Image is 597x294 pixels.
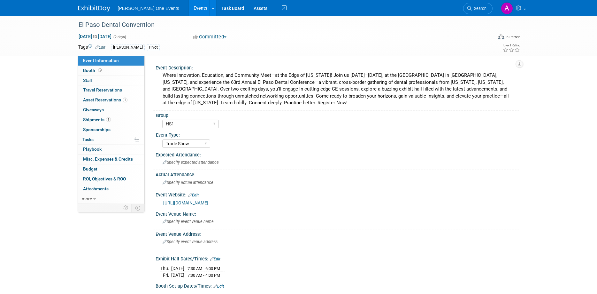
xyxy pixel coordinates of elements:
a: Edit [210,257,220,261]
a: [URL][DOMAIN_NAME] [163,200,208,205]
div: Event Venue Address: [156,229,519,237]
span: 1 [106,117,111,122]
td: Thu. [160,265,171,272]
div: Event Type: [156,130,516,138]
a: Sponsorships [78,125,144,135]
div: Event Format [455,33,521,43]
a: more [78,194,144,204]
span: Booth not reserved yet [97,68,103,73]
a: Edit [95,45,105,50]
span: 7:30 AM - 4:00 PM [188,273,220,278]
a: Misc. Expenses & Credits [78,155,144,164]
span: [PERSON_NAME] One Events [118,6,179,11]
span: Specify expected attendance [163,160,219,165]
span: Asset Reservations [83,97,127,102]
span: Specify event venue name [163,219,214,224]
a: Staff [78,76,144,85]
div: Expected Attendance: [156,150,519,158]
td: [DATE] [171,265,184,272]
button: Committed [191,34,229,40]
a: Tasks [78,135,144,145]
span: Tasks [82,137,94,142]
span: Attachments [83,186,109,191]
span: Event Information [83,58,119,63]
img: ExhibitDay [78,5,110,12]
span: to [92,34,98,39]
a: Travel Reservations [78,85,144,95]
span: [DATE] [DATE] [78,34,112,39]
a: Playbook [78,145,144,154]
td: Toggle Event Tabs [131,204,144,212]
a: ROI, Objectives & ROO [78,174,144,184]
span: Sponsorships [83,127,111,132]
div: Pivot [147,44,160,51]
span: (2 days) [113,35,126,39]
img: Format-Inperson.png [498,34,504,39]
a: Event Information [78,56,144,66]
div: [PERSON_NAME] [111,44,145,51]
div: Booth Set-up Dates/Times: [156,281,519,290]
a: Search [463,3,493,14]
div: Event Website: [156,190,519,198]
span: more [82,196,92,201]
div: Event Description: [156,63,519,71]
span: ROI, Objectives & ROO [83,176,126,181]
span: Staff [83,78,93,83]
td: Tags [78,44,105,51]
td: Personalize Event Tab Strip [120,204,132,212]
div: Exhibit Hall Dates/Times: [156,254,519,262]
a: Giveaways [78,105,144,115]
img: Amanda Bartschi [501,2,513,14]
span: 7:30 AM - 6:00 PM [188,266,220,271]
a: Budget [78,164,144,174]
span: Shipments [83,117,111,122]
div: Group: [156,111,516,119]
span: Giveaways [83,107,104,112]
a: Shipments1 [78,115,144,125]
div: Event Rating [503,44,520,47]
span: Budget [83,166,97,171]
span: Misc. Expenses & Credits [83,156,133,162]
div: Where Innovation, Education, and Community Meet—at the Edge of [US_STATE]! Join us [DATE]–[DATE],... [160,70,514,108]
td: [DATE] [171,272,184,279]
div: In-Person [505,35,520,39]
span: Playbook [83,147,102,152]
a: Attachments [78,184,144,194]
a: Asset Reservations1 [78,95,144,105]
span: 1 [123,98,127,102]
td: Fri. [160,272,171,279]
span: Booth [83,68,103,73]
div: El Paso Dental Convention [76,19,483,31]
span: Travel Reservations [83,87,122,92]
span: Search [472,6,486,11]
a: Edit [188,193,199,197]
a: Booth [78,66,144,75]
div: Actual Attendance: [156,170,519,178]
span: Specify event venue address [163,239,218,244]
div: Event Venue Name: [156,209,519,217]
span: Specify actual attendance [163,180,213,185]
a: Edit [213,284,224,289]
